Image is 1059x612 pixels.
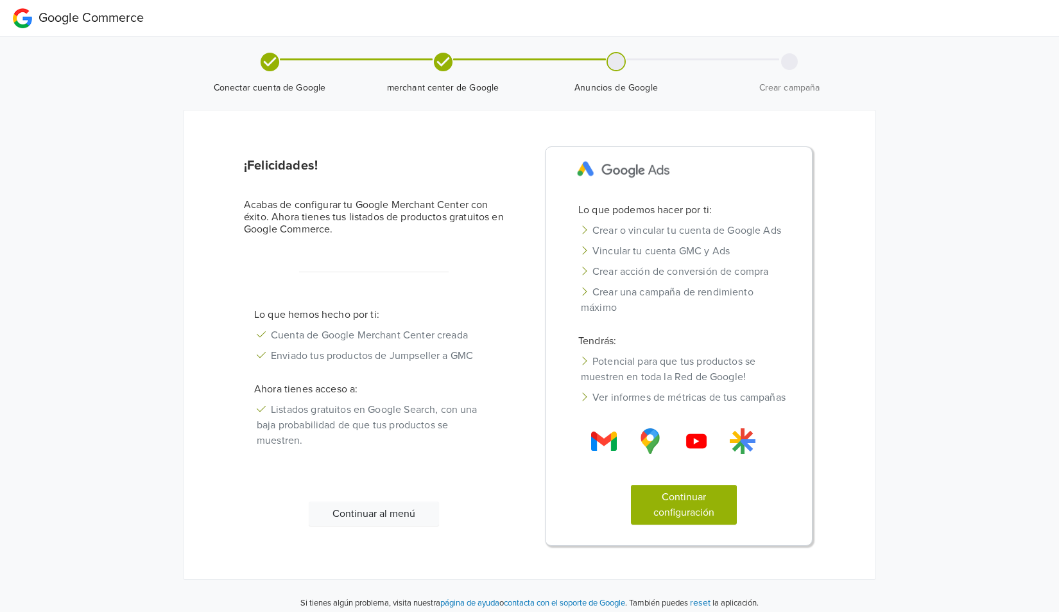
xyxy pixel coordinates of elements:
li: Potencial para que tus productos se muestren en toda la Red de Google! [568,351,800,387]
a: página de ayuda [440,598,499,608]
p: Si tienes algún problema, visita nuestra o . [300,597,627,610]
button: reset [690,595,710,610]
p: Lo que podemos hacer por ti: [568,202,800,218]
li: Crear acción de conversión de compra [568,261,800,282]
a: contacta con el soporte de Google [504,598,625,608]
button: Continuar al menú [309,502,439,526]
li: Vincular tu cuenta GMC y Ads [568,241,800,261]
h5: ¡Felicidades! [244,158,504,173]
li: Cuenta de Google Merchant Center creada [244,325,504,345]
h6: Acabas de configurar tu Google Merchant Center con éxito. Ahora tienes tus listados de productos ... [244,199,504,236]
li: Ver informes de métricas de tus campañas [568,387,800,408]
button: Continuar configuración [631,485,737,525]
li: Enviado tus productos de Jumpseller a GMC [244,345,504,366]
li: Crear una campaña de rendimiento máximo [568,282,800,318]
p: También puedes la aplicación. [627,595,759,610]
li: Listados gratuitos en Google Search, con una baja probabilidad de que tus productos se muestren. [244,399,504,451]
span: Anuncios de Google [535,82,698,94]
img: Google Ads Logo [568,152,679,187]
li: Crear o vincular tu cuenta de Google Ads [568,220,800,241]
img: Gmail Logo [730,428,755,454]
p: Tendrás: [568,333,800,349]
img: Gmail Logo [637,428,663,454]
span: Conectar cuenta de Google [188,82,351,94]
img: Gmail Logo [684,428,709,454]
img: Gmail Logo [591,428,617,454]
p: Lo que hemos hecho por ti: [244,307,504,322]
span: Crear campaña [708,82,871,94]
span: merchant center de Google [361,82,524,94]
p: Ahora tienes acceso a: [244,381,504,397]
span: Google Commerce [39,10,144,26]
